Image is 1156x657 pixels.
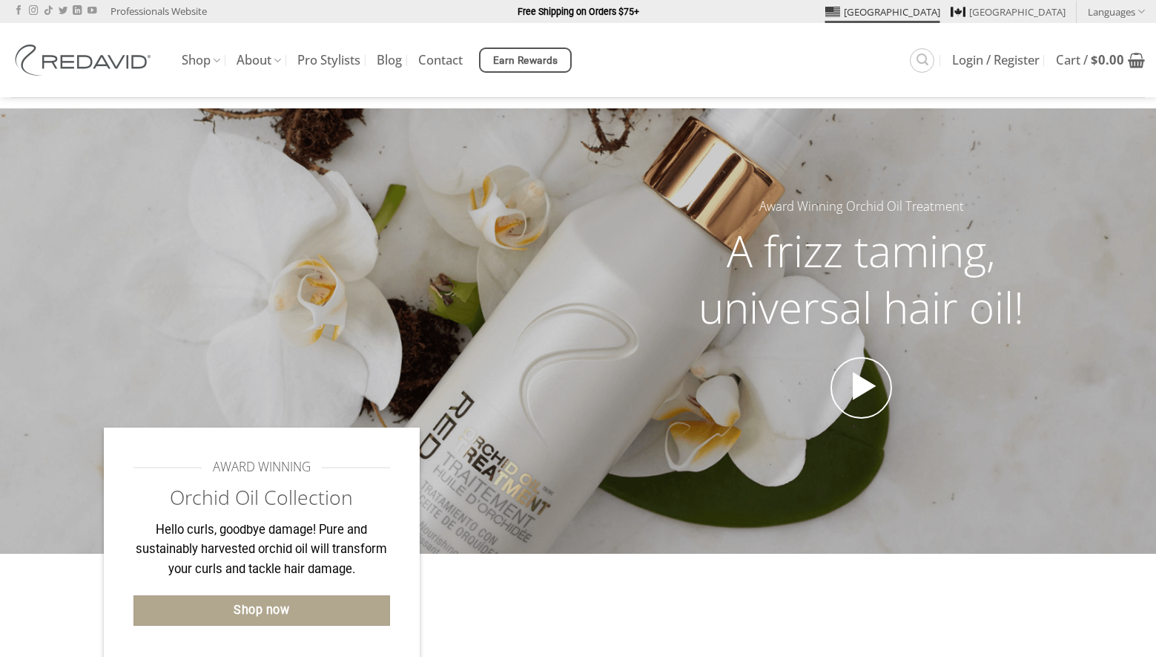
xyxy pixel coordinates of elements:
[830,357,893,419] a: Open video in lightbox
[670,197,1053,217] h5: Award Winning Orchid Oil Treatment
[1088,1,1145,22] a: Languages
[133,520,391,580] p: Hello curls, goodbye damage! Pure and sustainably harvested orchid oil will transform your curls ...
[518,6,639,17] strong: Free Shipping on Orders $75+
[493,53,558,69] span: Earn Rewards
[377,47,402,73] a: Blog
[1056,44,1145,76] a: View cart
[73,6,82,16] a: Follow on LinkedIn
[1056,54,1124,66] span: Cart /
[951,1,1066,23] a: [GEOGRAPHIC_DATA]
[213,457,311,477] span: AWARD WINNING
[297,47,360,73] a: Pro Stylists
[133,595,391,626] a: Shop now
[133,485,391,511] h2: Orchid Oil Collection
[952,54,1040,66] span: Login / Register
[825,1,940,23] a: [GEOGRAPHIC_DATA]
[1091,51,1124,68] bdi: 0.00
[479,48,572,73] a: Earn Rewards
[1091,51,1098,68] span: $
[44,6,53,16] a: Follow on TikTok
[952,47,1040,73] a: Login / Register
[910,48,934,73] a: Search
[59,6,67,16] a: Follow on Twitter
[29,6,38,16] a: Follow on Instagram
[237,46,281,75] a: About
[87,6,96,16] a: Follow on YouTube
[14,6,23,16] a: Follow on Facebook
[182,46,220,75] a: Shop
[234,601,289,620] span: Shop now
[670,223,1053,335] h2: A frizz taming, universal hair oil!
[418,47,463,73] a: Contact
[11,45,159,76] img: REDAVID Salon Products | United States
